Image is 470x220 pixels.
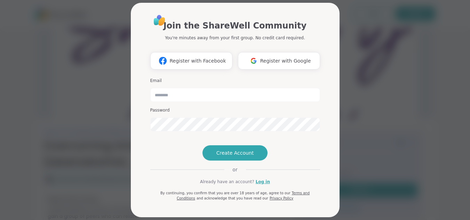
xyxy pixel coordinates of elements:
[247,54,260,67] img: ShareWell Logomark
[224,166,246,173] span: or
[202,145,268,161] button: Create Account
[160,191,290,195] span: By continuing, you confirm that you are over 18 years of age, agree to our
[256,179,270,185] a: Log in
[197,196,268,200] span: and acknowledge that you have read our
[216,149,254,156] span: Create Account
[150,78,320,84] h3: Email
[177,191,310,200] a: Terms and Conditions
[260,57,311,65] span: Register with Google
[152,13,167,28] img: ShareWell Logo
[150,107,320,113] h3: Password
[200,179,254,185] span: Already have an account?
[164,19,306,32] h1: Join the ShareWell Community
[169,57,226,65] span: Register with Facebook
[156,54,169,67] img: ShareWell Logomark
[238,52,320,70] button: Register with Google
[150,52,232,70] button: Register with Facebook
[165,35,305,41] p: You're minutes away from your first group. No credit card required.
[270,196,293,200] a: Privacy Policy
